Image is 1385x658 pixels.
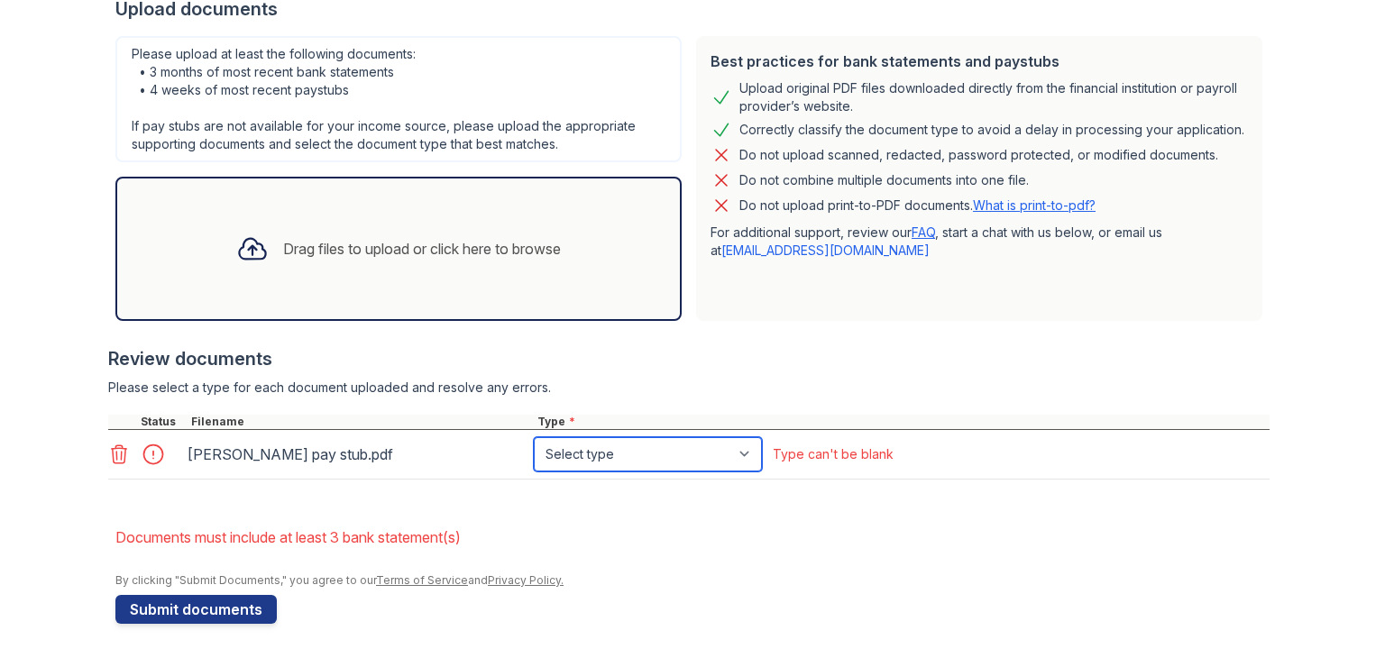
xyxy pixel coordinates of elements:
[115,595,277,624] button: Submit documents
[137,415,188,429] div: Status
[912,224,935,240] a: FAQ
[739,144,1218,166] div: Do not upload scanned, redacted, password protected, or modified documents.
[108,379,1270,397] div: Please select a type for each document uploaded and resolve any errors.
[711,224,1248,260] p: For additional support, review our , start a chat with us below, or email us at
[534,415,1270,429] div: Type
[188,440,527,469] div: [PERSON_NAME] pay stub.pdf
[739,119,1244,141] div: Correctly classify the document type to avoid a delay in processing your application.
[376,573,468,587] a: Terms of Service
[188,415,534,429] div: Filename
[115,573,1270,588] div: By clicking "Submit Documents," you agree to our and
[973,197,1096,213] a: What is print-to-pdf?
[739,169,1029,191] div: Do not combine multiple documents into one file.
[739,79,1248,115] div: Upload original PDF files downloaded directly from the financial institution or payroll provider’...
[721,242,930,258] a: [EMAIL_ADDRESS][DOMAIN_NAME]
[283,238,561,260] div: Drag files to upload or click here to browse
[773,445,894,463] div: Type can't be blank
[711,50,1248,72] div: Best practices for bank statements and paystubs
[115,36,682,162] div: Please upload at least the following documents: • 3 months of most recent bank statements • 4 wee...
[108,346,1270,371] div: Review documents
[739,196,1096,215] p: Do not upload print-to-PDF documents.
[488,573,564,587] a: Privacy Policy.
[115,519,1270,555] li: Documents must include at least 3 bank statement(s)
